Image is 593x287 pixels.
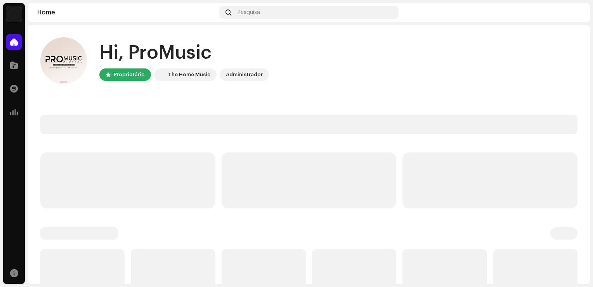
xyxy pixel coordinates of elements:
[37,9,216,16] div: Home
[156,70,165,79] img: c86870aa-2232-4ba3-9b41-08f587110171
[40,37,87,84] img: 3855b57e-1267-4b8d-acd9-13795e633ae2
[6,6,22,22] img: c86870aa-2232-4ba3-9b41-08f587110171
[114,70,145,79] div: Proprietário
[238,9,260,16] span: Pesquisa
[568,6,581,19] img: 3855b57e-1267-4b8d-acd9-13795e633ae2
[226,70,263,79] div: Administrador
[99,40,269,65] div: Hi, ProMusic
[168,70,210,79] div: The Home Music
